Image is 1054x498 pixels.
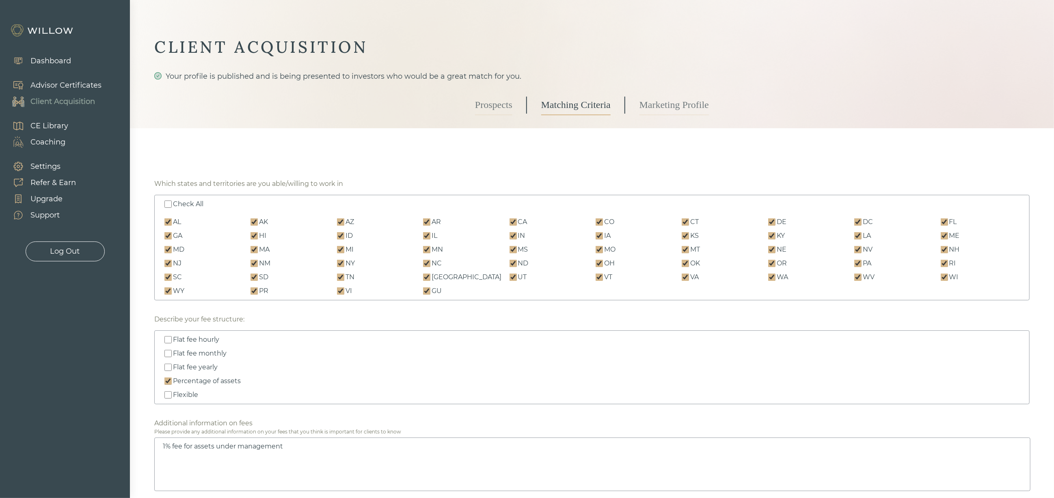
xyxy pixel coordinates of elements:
[854,246,862,253] input: NV
[346,259,355,268] div: NY
[4,118,68,134] a: CE Library
[941,246,948,253] input: NH
[164,246,172,253] input: MD
[173,286,184,296] div: WY
[510,274,517,281] input: UT
[941,274,948,281] input: WI
[337,218,344,226] input: AZ
[682,218,689,226] input: CT
[154,37,1030,58] div: CLIENT ACQUISITION
[690,259,700,268] div: OK
[423,246,430,253] input: MN
[432,259,442,268] div: NC
[164,377,172,385] input: Percentage of assets
[854,232,862,239] input: LA
[164,350,172,357] input: Flat fee monthly
[173,335,219,345] div: Flat fee hourly
[154,71,1030,82] div: Your profile is published and is being presented to investors who would be a great match for you.
[337,274,344,281] input: TN
[259,286,268,296] div: PR
[30,121,68,132] div: CE Library
[596,274,603,281] input: VT
[337,260,344,267] input: NY
[690,231,699,241] div: KS
[510,260,517,267] input: ND
[768,274,775,281] input: WA
[604,272,612,282] div: VT
[510,246,517,253] input: MS
[596,260,603,267] input: OH
[941,232,948,239] input: ME
[863,272,875,282] div: WV
[768,260,775,267] input: OR
[423,287,430,295] input: GU
[432,245,443,254] div: MN
[432,286,442,296] div: GU
[154,179,343,189] div: Which states and territories are you able/willing to work in
[510,232,517,239] input: IN
[541,95,611,115] a: Matching Criteria
[259,245,270,254] div: MA
[50,246,80,257] div: Log Out
[777,231,785,241] div: KY
[768,218,775,226] input: DE
[4,175,76,191] a: Refer & Earn
[854,218,862,226] input: DC
[173,245,184,254] div: MD
[518,245,528,254] div: MS
[423,274,430,281] input: [GEOGRAPHIC_DATA]
[510,218,517,226] input: CA
[596,246,603,253] input: MO
[690,245,700,254] div: MT
[604,245,616,254] div: MO
[337,232,344,239] input: ID
[949,217,957,227] div: FL
[164,287,172,295] input: WY
[259,231,266,241] div: HI
[941,260,948,267] input: RI
[30,210,60,221] div: Support
[423,260,430,267] input: NC
[30,96,95,107] div: Client Acquisition
[154,428,1030,435] div: Please provide any additional information on your fees that you think is important for clients to...
[154,315,244,324] div: Describe your fee structure:
[173,259,181,268] div: NJ
[164,391,172,399] input: Flexible
[854,260,862,267] input: PA
[518,272,527,282] div: UT
[173,390,198,400] div: Flexible
[173,199,203,209] div: Check All
[863,217,873,227] div: DC
[639,95,709,115] a: Marketing Profile
[346,286,352,296] div: VI
[4,77,102,93] a: Advisor Certificates
[337,246,344,253] input: MI
[4,134,68,150] a: Coaching
[10,24,75,37] img: Willow
[682,274,689,281] input: VA
[164,336,172,343] input: Flat fee hourly
[604,259,615,268] div: OH
[251,232,258,239] input: HI
[432,217,441,227] div: AR
[854,274,862,281] input: WV
[164,232,172,239] input: GA
[863,259,871,268] div: PA
[173,217,181,227] div: AL
[941,218,948,226] input: FL
[154,418,253,428] div: Additional information on fees
[30,80,102,91] div: Advisor Certificates
[4,53,71,69] a: Dashboard
[259,259,270,268] div: NM
[777,259,787,268] div: OR
[518,231,525,241] div: IN
[596,232,603,239] input: IA
[30,177,76,188] div: Refer & Earn
[949,231,960,241] div: ME
[346,272,354,282] div: TN
[949,259,956,268] div: RI
[154,438,1030,491] textarea: 1% fee for assets under management
[690,217,699,227] div: CT
[251,246,258,253] input: MA
[30,56,71,67] div: Dashboard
